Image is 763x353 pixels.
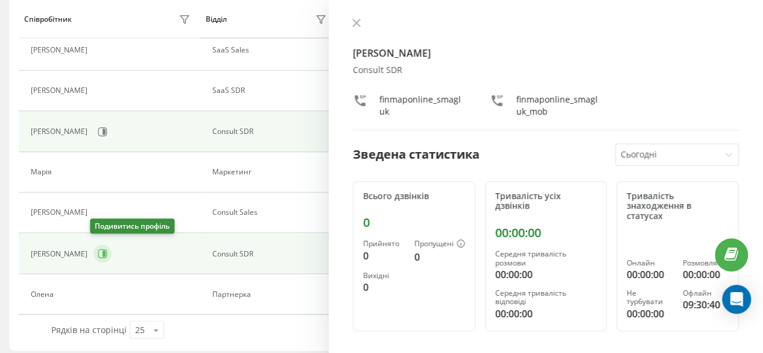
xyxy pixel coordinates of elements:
[135,323,145,336] div: 25
[31,86,90,95] div: [PERSON_NAME]
[31,168,55,176] div: Марія
[31,127,90,136] div: [PERSON_NAME]
[24,15,72,24] div: Співробітник
[363,191,465,202] div: Всього дзвінків
[212,46,330,54] div: SaaS Sales
[683,259,729,267] div: Розмовляє
[627,307,673,321] div: 00:00:00
[363,272,405,280] div: Вихідні
[206,15,227,24] div: Відділ
[627,259,673,267] div: Онлайн
[495,307,597,321] div: 00:00:00
[495,226,597,240] div: 00:00:00
[683,289,729,297] div: Офлайн
[414,250,465,264] div: 0
[495,191,597,212] div: Тривалість усіх дзвінків
[212,249,330,258] div: Consult SDR
[683,297,729,312] div: 09:30:40
[722,285,751,314] div: Open Intercom Messenger
[683,267,729,282] div: 00:00:00
[212,86,330,95] div: SaaS SDR
[627,289,673,307] div: Не турбувати
[212,127,330,136] div: Consult SDR
[31,290,57,298] div: Олена
[379,94,466,118] div: finmaponline_smagluk
[627,191,729,221] div: Тривалість знаходження в статусах
[363,215,465,230] div: 0
[212,168,330,176] div: Маркетинг
[627,267,673,282] div: 00:00:00
[353,65,739,75] div: Consult SDR
[495,289,597,307] div: Середня тривалість відповіді
[353,145,480,164] div: Зведена статистика
[495,250,597,267] div: Середня тривалість розмови
[516,94,603,118] div: finmaponline_smagluk_mob
[363,280,405,294] div: 0
[51,323,127,335] span: Рядків на сторінці
[90,218,174,234] div: Подивитись профіль
[31,46,90,54] div: [PERSON_NAME]
[212,290,330,298] div: Партнерка
[363,249,405,263] div: 0
[353,46,739,60] h4: [PERSON_NAME]
[414,240,465,249] div: Пропущені
[31,208,90,217] div: [PERSON_NAME]
[31,249,90,258] div: [PERSON_NAME]
[495,267,597,282] div: 00:00:00
[363,240,405,248] div: Прийнято
[212,208,330,217] div: Consult Sales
